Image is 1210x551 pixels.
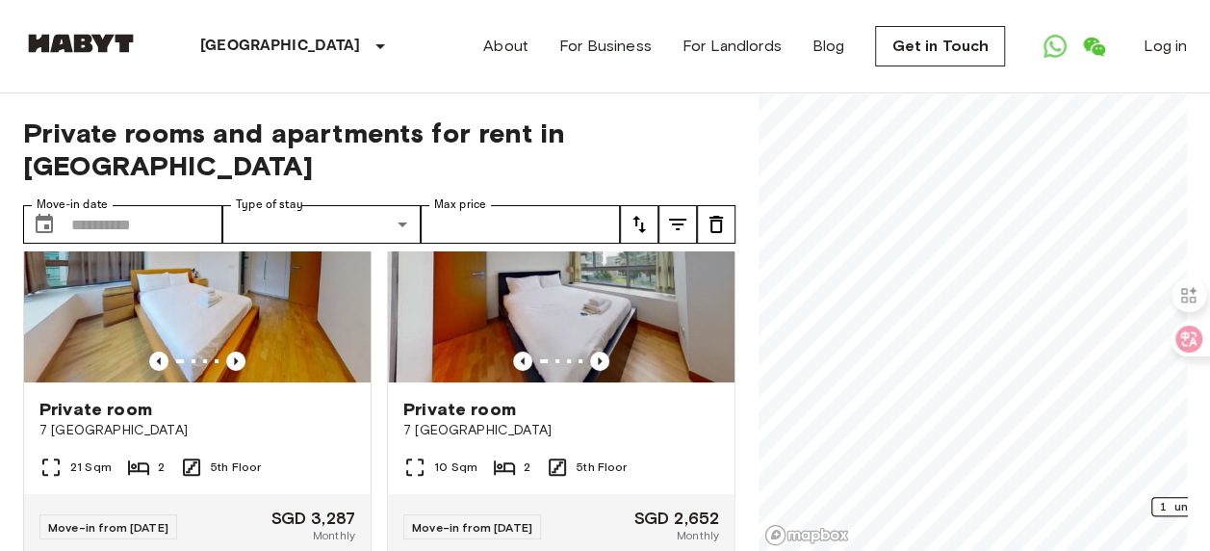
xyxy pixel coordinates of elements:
label: Max price [434,197,486,213]
span: 5th Floor [577,459,627,476]
span: 7 [GEOGRAPHIC_DATA] [403,421,719,440]
a: For Business [559,35,652,58]
a: Blog [812,35,845,58]
span: SGD 3,287 [271,510,355,527]
a: About [483,35,528,58]
span: Private room [403,398,516,421]
a: For Landlords [682,35,782,58]
button: tune [658,205,697,244]
label: Type of stay [236,197,303,213]
button: Previous image [226,352,245,371]
span: SGD 2,652 [634,510,719,527]
button: tune [620,205,658,244]
a: Open WeChat [1074,27,1113,66]
p: [GEOGRAPHIC_DATA] [200,35,361,58]
span: 10 Sqm [434,459,477,476]
span: Monthly [313,527,355,544]
img: Marketing picture of unit SG-01-033-001-02 [388,151,734,382]
span: 2 [158,459,165,476]
img: Habyt [23,34,139,53]
span: 2 [524,459,530,476]
a: Log in [1144,35,1187,58]
span: 7 [GEOGRAPHIC_DATA] [39,421,355,440]
button: Previous image [590,352,609,371]
button: Previous image [513,352,532,371]
span: Move-in from [DATE] [412,520,532,535]
button: Choose date [25,205,64,244]
span: Private room [39,398,152,421]
a: Open WhatsApp [1036,27,1074,66]
span: Monthly [677,527,719,544]
span: 21 Sqm [70,459,112,476]
span: Move-in from [DATE] [48,520,168,535]
img: Marketing picture of unit SG-01-033-001-01 [24,151,371,382]
button: tune [697,205,735,244]
label: Move-in date [37,197,108,213]
span: 5th Floor [211,459,261,476]
button: Previous image [149,352,168,371]
span: Private rooms and apartments for rent in [GEOGRAPHIC_DATA] [23,117,735,182]
a: Get in Touch [875,26,1005,66]
a: Mapbox logo [764,524,849,546]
